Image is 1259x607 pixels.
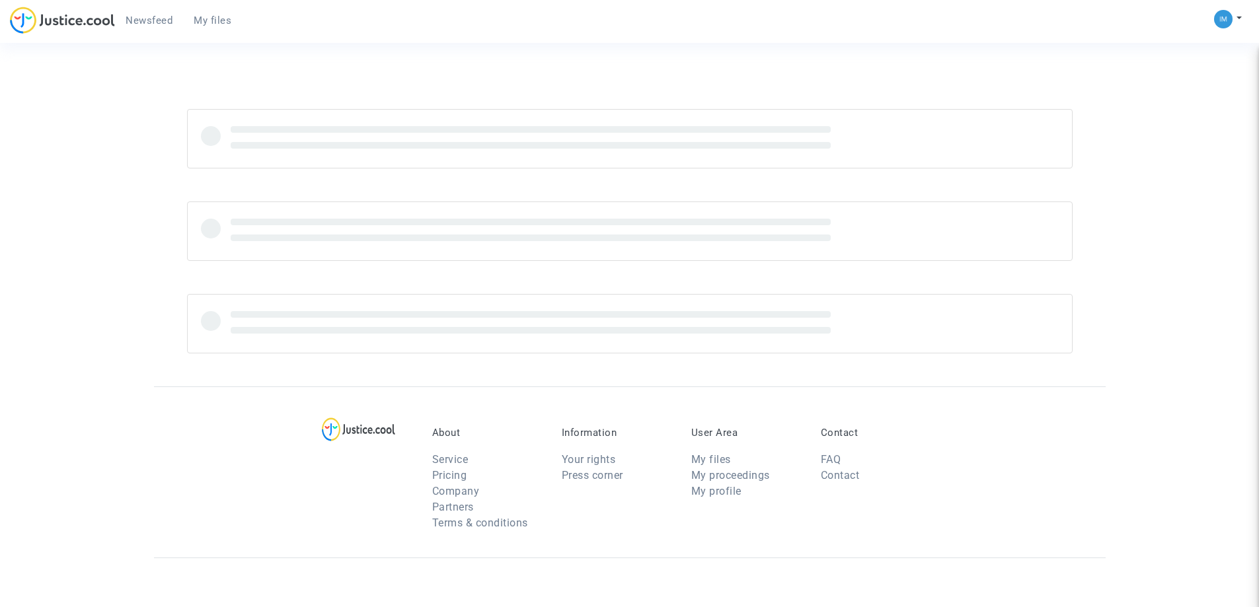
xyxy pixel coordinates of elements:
a: My profile [691,485,742,497]
a: Pricing [432,469,467,482]
p: Contact [821,427,931,439]
a: Newsfeed [115,11,183,30]
a: Terms & conditions [432,517,528,529]
a: FAQ [821,453,841,466]
a: Company [432,485,480,497]
a: My proceedings [691,469,770,482]
a: Contact [821,469,860,482]
a: My files [691,453,731,466]
img: jc-logo.svg [10,7,115,34]
img: a105443982b9e25553e3eed4c9f672e7 [1214,10,1233,28]
a: Your rights [562,453,616,466]
span: My files [194,15,231,26]
p: About [432,427,542,439]
a: Partners [432,501,474,513]
span: Newsfeed [126,15,172,26]
a: My files [183,11,242,30]
p: Information [562,427,671,439]
img: logo-lg.svg [322,417,395,441]
p: User Area [691,427,801,439]
a: Press corner [562,469,623,482]
a: Service [432,453,469,466]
